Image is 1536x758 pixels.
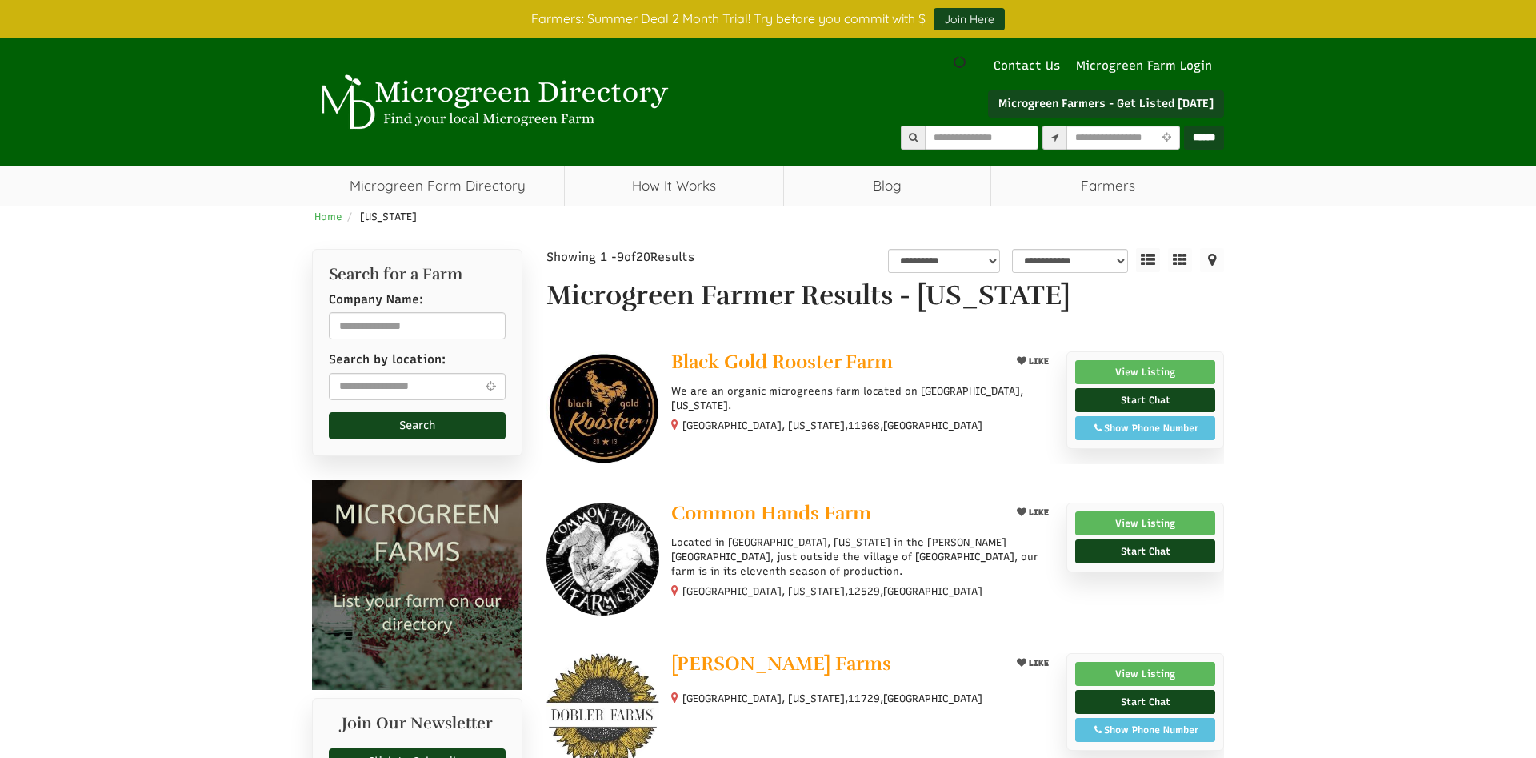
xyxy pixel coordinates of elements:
[784,166,991,206] a: Blog
[360,211,417,223] span: [US_STATE]
[671,535,1054,580] p: Located in [GEOGRAPHIC_DATA], [US_STATE] in the [PERSON_NAME][GEOGRAPHIC_DATA], just outside the ...
[546,281,1225,311] h1: Microgreen Farmer Results - [US_STATE]
[312,74,672,130] img: Microgreen Directory
[1011,503,1054,523] button: LIKE
[1011,351,1054,371] button: LIKE
[883,692,982,706] span: [GEOGRAPHIC_DATA]
[671,351,998,376] a: Black Gold Rooster Farm
[682,692,982,704] small: [GEOGRAPHIC_DATA], [US_STATE], ,
[1075,388,1215,412] a: Start Chat
[883,584,982,599] span: [GEOGRAPHIC_DATA]
[848,419,880,433] span: 11968
[1012,249,1128,273] select: sortbox-1
[671,503,998,527] a: Common Hands Farm
[934,8,1005,30] a: Join Here
[671,384,1054,413] p: We are an organic microgreens farm located on [GEOGRAPHIC_DATA], [US_STATE].
[1075,662,1215,686] a: View Listing
[986,58,1068,74] a: Contact Us
[682,585,982,597] small: [GEOGRAPHIC_DATA], [US_STATE], ,
[671,501,871,525] span: Common Hands Farm
[300,8,1236,30] div: Farmers: Summer Deal 2 Month Trial! Try before you commit with $
[991,166,1224,206] span: Farmers
[329,291,423,308] label: Company Name:
[636,250,650,264] span: 20
[848,692,880,706] span: 11729
[1011,653,1054,673] button: LIKE
[312,480,522,691] img: Microgreen Farms list your microgreen farm today
[329,412,506,439] button: Search
[1075,539,1215,563] a: Start Chat
[1084,421,1206,435] div: Show Phone Number
[1026,658,1049,668] span: LIKE
[312,166,564,206] a: Microgreen Farm Directory
[329,266,506,283] h2: Search for a Farm
[1075,511,1215,535] a: View Listing
[1075,360,1215,384] a: View Listing
[671,653,998,678] a: [PERSON_NAME] Farms
[329,351,446,368] label: Search by location:
[671,652,891,676] span: [PERSON_NAME] Farms
[329,715,506,740] h2: Join Our Newsletter
[1075,690,1215,714] a: Start Chat
[1084,723,1206,737] div: Show Phone Number
[565,166,783,206] a: How It Works
[848,584,880,599] span: 12529
[1158,133,1174,143] i: Use Current Location
[546,351,659,464] img: Black Gold Rooster Farm
[314,211,342,223] a: Home
[883,419,982,433] span: [GEOGRAPHIC_DATA]
[888,249,1000,273] select: overall_rating_filter-1
[482,380,500,392] i: Use Current Location
[682,419,982,431] small: [GEOGRAPHIC_DATA], [US_STATE], ,
[546,503,659,616] img: Common Hands Farm
[671,350,893,374] span: Black Gold Rooster Farm
[1026,356,1049,367] span: LIKE
[988,90,1224,118] a: Microgreen Farmers - Get Listed [DATE]
[546,249,772,266] div: Showing 1 - of Results
[1026,507,1049,518] span: LIKE
[617,250,624,264] span: 9
[1076,58,1220,74] a: Microgreen Farm Login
